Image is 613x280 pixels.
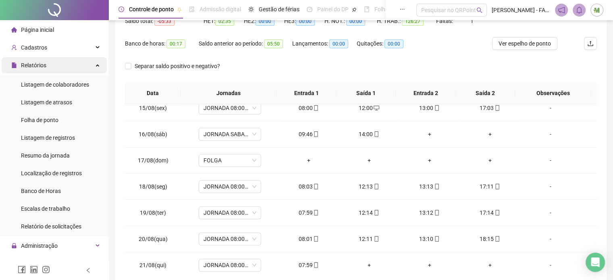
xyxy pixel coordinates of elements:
[336,82,396,104] th: Saída 1
[129,6,174,12] span: Controle de ponto
[384,39,403,48] span: 00:00
[21,260,52,267] span: Exportações
[21,81,89,88] span: Listagem de colaboradores
[466,182,514,191] div: 17:11
[466,156,514,165] div: +
[494,236,500,242] span: mobile
[345,208,393,217] div: 12:14
[587,40,594,47] span: upload
[345,104,393,112] div: 12:00
[139,262,166,268] span: 21/08(qui)
[177,7,182,12] span: pushpin
[515,82,591,104] th: Observações
[21,188,61,194] span: Banco de Horas
[259,6,299,12] span: Gestão de férias
[433,210,440,216] span: mobile
[406,104,453,112] div: 13:00
[526,156,574,165] div: -
[312,184,319,189] span: mobile
[285,208,332,217] div: 07:59
[466,261,514,270] div: +
[204,128,256,140] span: JORNADA SABADO 08:00-12:00
[296,17,315,26] span: 00:00
[466,104,514,112] div: 17:03
[199,6,241,12] span: Admissão digital
[373,184,379,189] span: mobile
[118,6,124,12] span: clock-circle
[526,261,574,270] div: -
[352,7,357,12] span: pushpin
[406,182,453,191] div: 13:13
[21,223,81,230] span: Relatório de solicitações
[345,234,393,243] div: 12:11
[140,209,166,216] span: 19/08(ter)
[364,6,370,12] span: book
[256,17,274,26] span: 00:00
[433,236,440,242] span: mobile
[329,39,348,48] span: 00:00
[42,265,50,274] span: instagram
[138,157,168,164] span: 17/08(dom)
[522,89,584,97] span: Observações
[492,37,557,50] button: Ver espelho de ponto
[21,135,75,141] span: Listagem de registros
[18,265,26,274] span: facebook
[312,262,319,268] span: mobile
[292,39,357,48] div: Lançamentos:
[11,62,17,68] span: file
[139,236,168,242] span: 20/08(qua)
[21,152,70,159] span: Resumo da jornada
[377,17,436,26] div: H. TRAB.:
[204,17,244,26] div: HE 1:
[345,182,393,191] div: 12:13
[264,39,283,48] span: 05:50
[21,99,72,106] span: Listagem de atrasos
[139,183,167,190] span: 18/08(seg)
[139,131,167,137] span: 16/08(sáb)
[21,243,58,249] span: Administração
[591,4,603,16] img: 20511
[215,17,234,26] span: 02:35
[346,17,365,26] span: 00:00
[284,17,324,26] div: HE 3:
[139,105,167,111] span: 15/08(sex)
[466,208,514,217] div: 17:14
[312,210,319,216] span: mobile
[466,130,514,139] div: +
[494,105,500,111] span: mobile
[204,233,256,245] span: JORNADA 08:00-17:00
[285,261,332,270] div: 07:59
[455,82,515,104] th: Saída 2
[11,243,17,249] span: lock
[476,7,482,13] span: search
[11,45,17,50] span: user-add
[125,17,204,26] div: Saldo total:
[576,6,583,14] span: bell
[21,117,58,123] span: Folha de ponto
[189,6,195,12] span: file-done
[526,182,574,191] div: -
[21,205,70,212] span: Escalas de trabalho
[204,154,256,166] span: FOLGA
[433,105,440,111] span: mobile
[248,6,254,12] span: sun
[204,180,256,193] span: JORNADA 08:00-17:00
[433,184,440,189] span: mobile
[526,104,574,112] div: -
[154,17,175,26] span: -05:33
[470,18,474,24] span: 1
[345,130,393,139] div: 14:00
[85,268,91,273] span: left
[21,27,54,33] span: Página inicial
[312,236,319,242] span: mobile
[324,17,377,26] div: H. NOT.:
[492,6,550,15] span: [PERSON_NAME] - FARMÁCIA MERAKI
[406,234,453,243] div: 13:10
[312,105,319,111] span: mobile
[21,62,46,68] span: Relatórios
[345,261,393,270] div: +
[125,82,181,104] th: Data
[406,156,453,165] div: +
[586,253,605,272] div: Open Intercom Messenger
[307,6,312,12] span: dashboard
